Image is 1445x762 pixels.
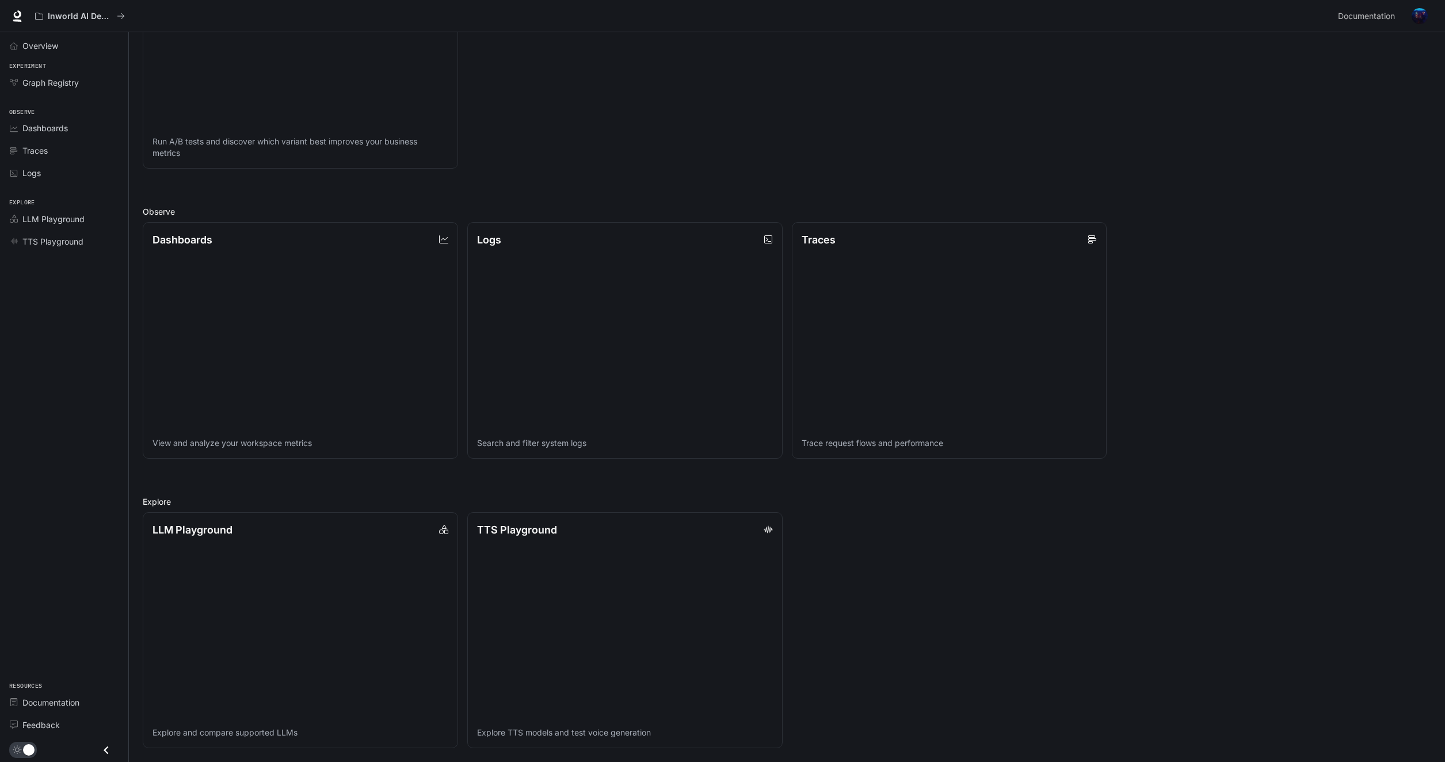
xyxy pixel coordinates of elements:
span: Logs [22,167,41,179]
h2: Observe [143,205,1431,218]
span: Dark mode toggle [23,743,35,756]
button: User avatar [1408,5,1431,28]
p: Dashboards [152,232,212,247]
a: Documentation [5,692,124,713]
span: Documentation [1338,9,1395,24]
a: Feedback [5,715,124,735]
a: TracesTrace request flows and performance [792,222,1107,459]
a: Traces [5,140,124,161]
span: Dashboards [22,122,68,134]
span: Graph Registry [22,77,79,89]
a: LLM Playground [5,209,124,229]
span: Documentation [22,696,79,708]
a: LLM PlaygroundExplore and compare supported LLMs [143,512,458,749]
p: Logs [477,232,501,247]
a: LogsSearch and filter system logs [467,222,783,459]
span: Traces [22,144,48,157]
span: Feedback [22,719,60,731]
a: Documentation [1333,5,1404,28]
p: Inworld AI Demos [48,12,112,21]
a: Overview [5,36,124,56]
a: Dashboards [5,118,124,138]
p: LLM Playground [152,522,232,538]
button: Close drawer [93,738,119,762]
a: Logs [5,163,124,183]
a: Graph Registry [5,73,124,93]
p: Search and filter system logs [477,437,773,449]
a: TTS Playground [5,231,124,252]
h2: Explore [143,496,1431,508]
span: TTS Playground [22,235,83,247]
p: TTS Playground [477,522,557,538]
p: Run A/B tests and discover which variant best improves your business metrics [152,136,448,159]
img: User avatar [1412,8,1428,24]
p: Trace request flows and performance [802,437,1097,449]
p: Explore and compare supported LLMs [152,727,448,738]
span: LLM Playground [22,213,85,225]
a: DashboardsView and analyze your workspace metrics [143,222,458,459]
p: View and analyze your workspace metrics [152,437,448,449]
p: Traces [802,232,836,247]
a: TTS PlaygroundExplore TTS models and test voice generation [467,512,783,749]
button: All workspaces [30,5,130,28]
p: Explore TTS models and test voice generation [477,727,773,738]
span: Overview [22,40,58,52]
